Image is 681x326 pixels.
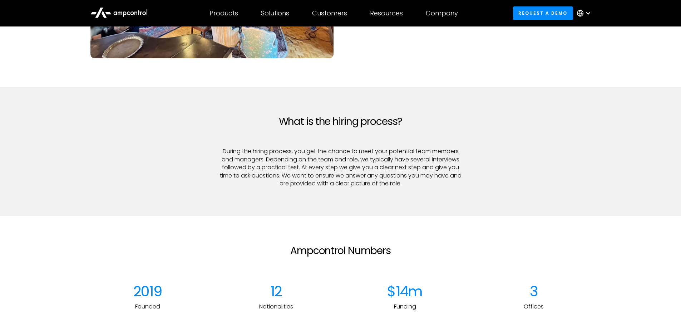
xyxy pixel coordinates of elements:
[312,9,347,17] div: Customers
[90,283,205,300] div: 2019
[90,303,205,311] p: Founded
[426,9,458,17] div: Company
[219,245,462,257] h2: Ampcontrol Numbers
[370,9,403,17] div: Resources
[219,116,462,128] h2: What is the hiring process?
[219,147,462,188] p: During the hiring process, you get the chance to meet your potential team members and managers. D...
[477,283,591,300] div: 3
[348,303,462,311] p: Funding
[348,283,462,300] div: $14m
[219,303,334,311] p: Nationalities
[209,9,238,17] div: Products
[513,6,573,20] a: Request a demo
[477,303,591,311] p: Offices
[219,283,334,300] div: 12
[261,9,289,17] div: Solutions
